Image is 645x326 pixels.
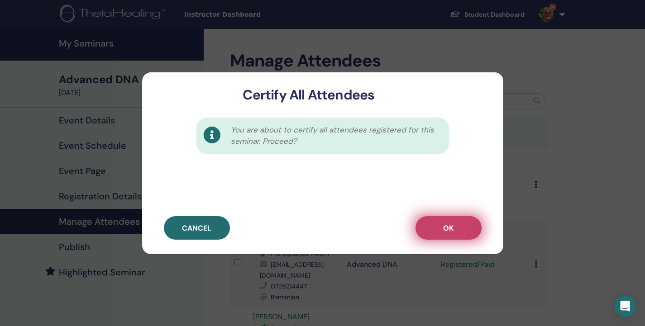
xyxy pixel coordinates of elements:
span: You are about to certify all attendees registered for this seminar. Proceed? [231,124,439,147]
div: Open Intercom Messenger [614,295,636,317]
span: OK [443,223,454,233]
span: Cancel [182,223,211,233]
h3: Certify All Attendees [157,87,461,103]
button: Cancel [164,216,230,240]
button: OK [416,216,482,240]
